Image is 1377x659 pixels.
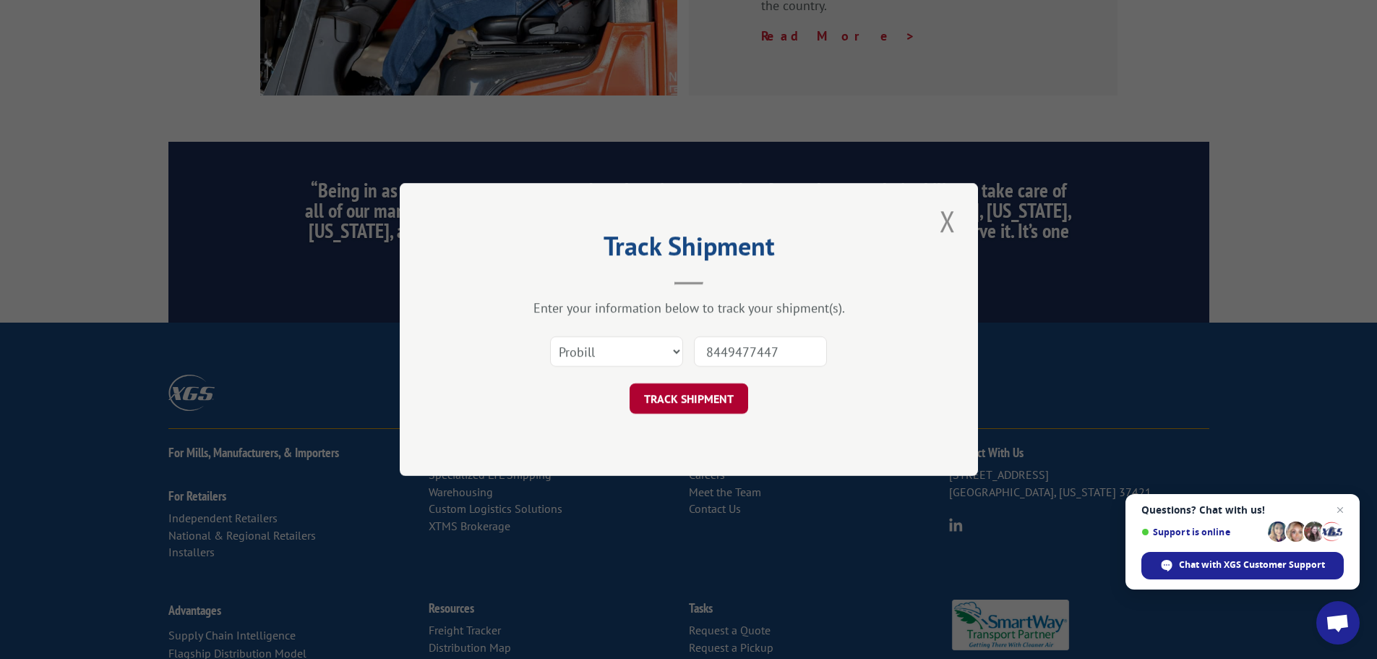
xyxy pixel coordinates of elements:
span: Chat with XGS Customer Support [1141,552,1344,579]
span: Chat with XGS Customer Support [1179,558,1325,571]
input: Number(s) [694,336,827,367]
div: Enter your information below to track your shipment(s). [472,299,906,316]
button: Close modal [935,201,960,241]
a: Open chat [1316,601,1360,645]
span: Support is online [1141,527,1263,537]
button: TRACK SHIPMENT [630,383,748,414]
span: Questions? Chat with us! [1141,504,1344,516]
h2: Track Shipment [472,236,906,263]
